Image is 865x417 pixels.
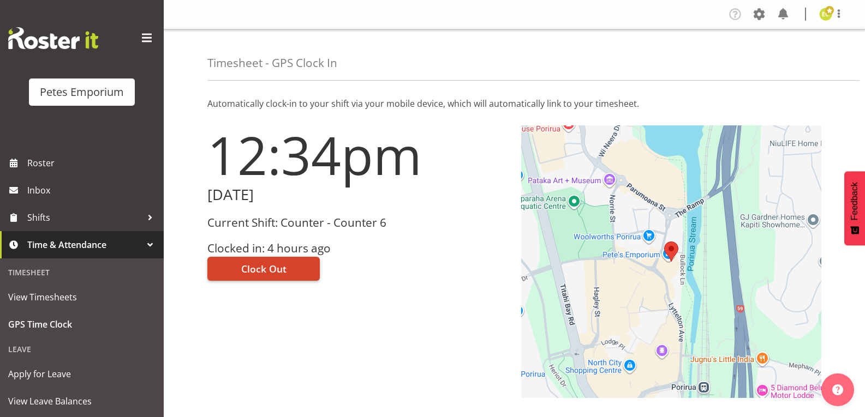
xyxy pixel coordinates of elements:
span: Apply for Leave [8,366,156,382]
span: View Leave Balances [8,393,156,409]
span: Shifts [27,209,142,226]
img: emma-croft7499.jpg [819,8,832,21]
h3: Current Shift: Counter - Counter 6 [207,216,508,229]
span: Time & Attendance [27,237,142,253]
span: Clock Out [241,262,287,276]
button: Feedback - Show survey [844,171,865,245]
p: Automatically clock-in to your shift via your mobile device, which will automatically link to you... [207,97,821,110]
a: GPS Time Clock [3,311,161,338]
span: Feedback [850,182,860,220]
img: Rosterit website logo [8,27,98,49]
h3: Clocked in: 4 hours ago [207,242,508,255]
img: help-xxl-2.png [832,384,843,395]
span: Roster [27,155,158,171]
div: Timesheet [3,261,161,283]
a: Apply for Leave [3,360,161,388]
span: Inbox [27,182,158,198]
a: View Timesheets [3,283,161,311]
button: Clock Out [207,257,320,281]
div: Petes Emporium [40,84,124,100]
div: Leave [3,338,161,360]
a: View Leave Balances [3,388,161,415]
h2: [DATE] [207,186,508,203]
span: View Timesheets [8,289,156,305]
h1: 12:34pm [207,125,508,184]
span: GPS Time Clock [8,316,156,333]
h4: Timesheet - GPS Clock In [207,57,337,69]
